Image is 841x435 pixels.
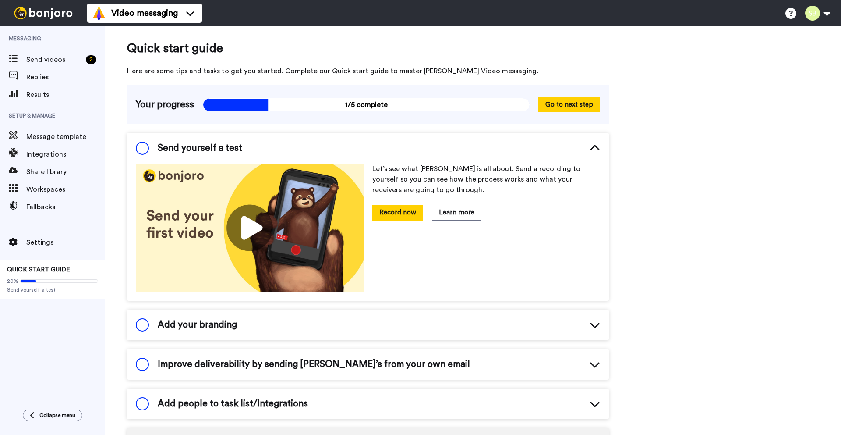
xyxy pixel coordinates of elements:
span: 20% [7,278,18,285]
span: Workspaces [26,184,105,195]
span: Send videos [26,54,82,65]
span: Fallbacks [26,202,105,212]
span: Improve deliverability by sending [PERSON_NAME]’s from your own email [158,358,470,371]
button: Learn more [432,205,481,220]
span: Here are some tips and tasks to get you started. Complete our Quick start guide to master [PERSON... [127,66,609,76]
span: Video messaging [111,7,178,19]
img: bj-logo-header-white.svg [11,7,76,19]
span: 1/5 complete [203,98,530,111]
span: Add your branding [158,318,237,332]
img: 178eb3909c0dc23ce44563bdb6dc2c11.jpg [136,164,364,292]
span: Message template [26,132,105,142]
span: Add people to task list/Integrations [158,397,308,410]
span: Your progress [136,98,194,111]
span: Quick start guide [127,39,609,57]
span: Replies [26,72,105,82]
button: Record now [372,205,423,220]
p: Let’s see what [PERSON_NAME] is all about. Send a recording to yourself so you can see how the pr... [372,164,600,195]
img: vm-color.svg [92,6,106,20]
span: Share library [26,167,105,177]
span: Send yourself a test [7,286,98,293]
span: Settings [26,237,105,248]
span: Integrations [26,149,105,160]
button: Go to next step [538,97,600,112]
span: Send yourself a test [158,142,242,155]
span: Results [26,89,105,100]
span: Collapse menu [39,412,75,419]
span: QUICK START GUIDE [7,267,70,273]
button: Collapse menu [23,410,82,421]
div: 2 [86,55,96,64]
